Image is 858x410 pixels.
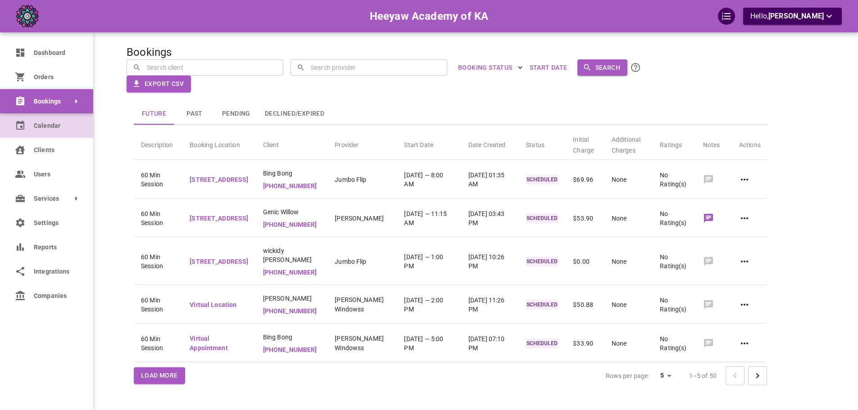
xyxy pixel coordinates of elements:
th: Description [134,127,182,160]
th: Status [518,127,566,160]
span: $0.00 [573,258,590,265]
p: [PERSON_NAME] Windowss [335,295,390,314]
span: Orders [34,72,80,82]
td: 60 Min Session [134,239,182,285]
p: Jumbo Flip [335,257,390,266]
p: SCHEDULED [526,300,558,310]
td: [DATE] 11:26 PM [461,287,518,324]
p: Virtual Appointment [190,334,248,353]
th: Booking Location [182,127,255,160]
th: Provider [327,127,397,160]
p: SCHEDULED [526,338,558,348]
p: SCHEDULED [526,175,558,185]
p: Hello, [750,11,835,22]
td: No Rating(s) [653,239,696,285]
p: [PHONE_NUMBER] [263,306,321,316]
button: Future [134,103,174,125]
p: [PERSON_NAME] [335,214,390,223]
img: company-logo [16,5,39,27]
span: Clients [34,145,80,155]
span: Users [34,170,80,179]
p: [PHONE_NUMBER] [263,268,321,277]
span: Dashboard [34,48,80,58]
button: Hello,[PERSON_NAME] [743,8,842,25]
td: 60 Min Session [134,200,182,237]
input: Search provider [309,59,441,75]
th: Notes [696,127,732,160]
div: 5 [653,369,675,382]
td: None [604,200,653,237]
th: Start Date [397,127,461,160]
th: Date Created [461,127,518,160]
p: 1–5 of 50 [689,371,717,380]
td: None [604,162,653,198]
td: [DATE] — 8:00 AM [397,162,461,198]
p: [PERSON_NAME] Windowss [335,334,390,353]
p: Jumbo Flip [335,175,390,185]
p: [PHONE_NUMBER] [263,345,321,355]
span: $33.90 [573,340,593,347]
span: [PERSON_NAME] [263,294,321,303]
span: Companies [34,291,80,301]
button: Pending [215,103,258,125]
button: Search [577,59,627,76]
span: $50.88 [573,301,593,308]
p: [STREET_ADDRESS] [190,175,248,185]
p: [PHONE_NUMBER] [263,220,321,230]
td: [DATE] 07:10 PM [461,325,518,362]
td: None [604,239,653,285]
span: wickidy [PERSON_NAME] [263,246,321,264]
th: Client [256,127,328,160]
button: Click the Search button to submit your search. All name/email searches are CASE SENSITIVE. To sea... [627,59,644,76]
td: No Rating(s) [653,200,696,237]
button: Go to next page [748,366,767,385]
span: Bing Bong [263,169,321,178]
span: Settings [34,218,80,228]
button: Export CSV [127,76,191,92]
button: Start Date [526,59,571,76]
span: $69.96 [573,176,593,183]
span: $53.90 [573,215,593,222]
span: Bing Bong [263,333,321,342]
td: No Rating(s) [653,287,696,324]
button: Load More [134,367,185,384]
th: Additional Charges [604,127,653,160]
td: [DATE] — 11:15 AM [397,200,461,237]
td: [DATE] 10:26 PM [461,239,518,285]
p: Rows per page: [606,371,649,380]
p: [STREET_ADDRESS] [190,214,248,223]
td: None [604,287,653,324]
input: Search client [145,59,277,75]
td: [DATE] — 5:00 PM [397,325,461,362]
button: Declined/Expired [258,103,331,125]
td: [DATE] — 2:00 PM [397,287,461,324]
span: Reports [34,243,80,252]
button: Past [174,103,215,125]
p: [PHONE_NUMBER] [263,181,321,191]
th: Actions [732,127,768,160]
td: 60 Min Session [134,325,182,362]
span: [PERSON_NAME] [768,12,824,20]
td: None [604,325,653,362]
span: Integrations [34,267,80,276]
th: Ratings [653,127,696,160]
td: [DATE] 01:35 AM [461,162,518,198]
td: No Rating(s) [653,162,696,198]
p: SCHEDULED [526,257,558,266]
span: Genic Willow [263,207,321,216]
p: Virtual Location [190,300,248,310]
div: QuickStart Guide [718,8,735,25]
p: SCHEDULED [526,213,558,223]
th: Initial Charge [566,127,604,160]
button: BOOKING STATUS [454,59,526,76]
td: No Rating(s) [653,325,696,362]
td: [DATE] 03:43 PM [461,200,518,237]
h6: Heeyaw Academy of KA [370,8,489,25]
td: 60 Min Session [134,287,182,324]
td: [DATE] — 1:00 PM [397,239,461,285]
span: Calendar [34,121,80,131]
td: 60 Min Session [134,162,182,198]
p: [STREET_ADDRESS] [190,257,248,266]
